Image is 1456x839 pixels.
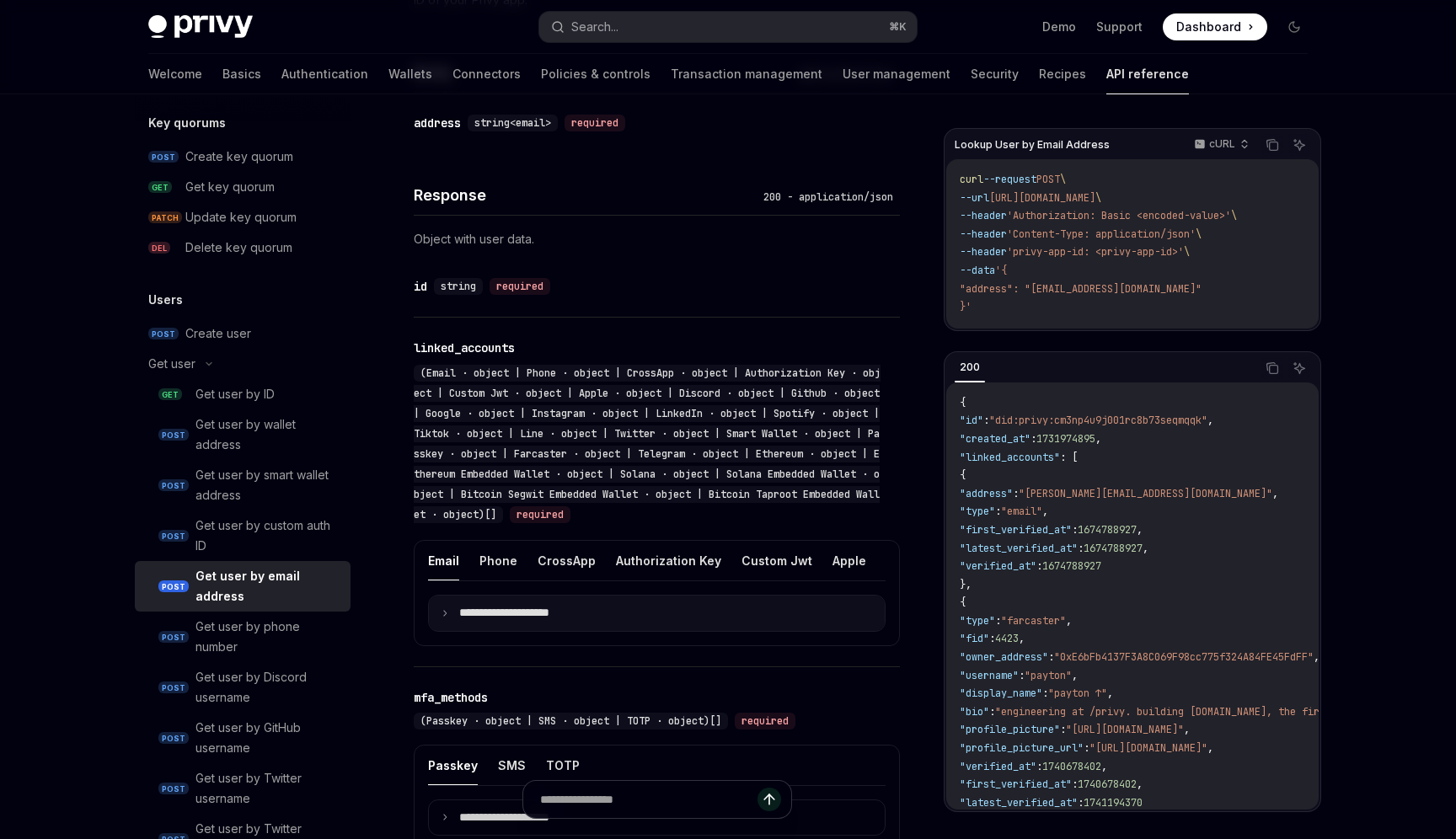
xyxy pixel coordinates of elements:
[1089,741,1207,755] span: "[URL][DOMAIN_NAME]"
[1078,523,1137,537] span: 1674788927
[158,580,189,593] span: POST
[1176,19,1241,35] span: Dashboard
[960,760,1036,773] span: "verified_at"
[1042,19,1076,35] a: Demo
[1036,432,1095,446] span: 1731974895
[1084,542,1143,555] span: 1674788927
[148,181,172,194] span: GET
[148,290,183,310] h5: Users
[474,116,551,130] span: string<email>
[1231,209,1237,222] span: \
[195,516,340,556] div: Get user by custom auth ID
[1060,723,1066,736] span: :
[1163,13,1267,40] a: Dashboard
[490,278,550,295] div: required
[671,54,822,94] a: Transaction management
[195,414,340,455] div: Get user by wallet address
[441,280,476,293] span: string
[1196,227,1202,241] span: \
[1019,632,1025,645] span: ,
[135,318,351,349] a: POSTCreate user
[971,54,1019,94] a: Security
[960,432,1030,446] span: "created_at"
[195,667,340,708] div: Get user by Discord username
[989,705,995,719] span: :
[1084,741,1089,755] span: :
[960,578,972,591] span: },
[1261,134,1283,156] button: Copy the contents from the code block
[158,388,182,401] span: GET
[1007,209,1231,222] span: 'Authorization: Basic <encoded-value>'
[1143,542,1148,555] span: ,
[135,379,351,409] a: GETGet user by ID
[960,796,1078,810] span: "latest_verified_at"
[148,211,182,224] span: PATCH
[541,54,650,94] a: Policies & controls
[195,718,340,758] div: Get user by GitHub username
[757,788,781,811] button: Send message
[195,617,340,657] div: Get user by phone number
[960,264,995,277] span: --data
[955,357,985,377] div: 200
[135,763,351,814] a: POSTGet user by Twitter username
[479,541,517,580] button: Phone
[995,264,1007,277] span: '{
[148,15,253,39] img: dark logo
[1184,723,1190,736] span: ,
[1288,357,1310,379] button: Ask AI
[616,541,721,580] button: Authorization Key
[538,541,596,580] button: CrossApp
[1185,131,1256,159] button: cURL
[960,614,995,628] span: "type"
[420,714,721,728] span: (Passkey · object | SMS · object | TOTP · object)[]
[741,541,812,580] button: Custom Jwt
[195,566,340,607] div: Get user by email address
[158,732,189,745] span: POST
[995,632,1019,645] span: 4423
[1019,669,1025,682] span: :
[428,541,459,580] button: Email
[960,173,983,186] span: curl
[195,768,340,809] div: Get user by Twitter username
[889,20,907,34] span: ⌘ K
[960,191,989,205] span: --url
[1048,650,1054,664] span: :
[135,142,351,172] a: POSTCreate key quorum
[414,278,427,295] div: id
[1272,487,1278,500] span: ,
[1084,796,1143,810] span: 1741194370
[960,396,966,409] span: {
[960,282,1202,296] span: "address": "[EMAIL_ADDRESS][DOMAIN_NAME]"
[414,184,757,206] h4: Response
[135,612,351,662] a: POSTGet user by phone number
[1072,523,1078,537] span: :
[1042,559,1101,573] span: 1674788927
[1072,778,1078,791] span: :
[960,451,1060,464] span: "linked_accounts"
[135,232,351,263] a: DELDelete key quorum
[1207,741,1213,755] span: ,
[960,505,995,518] span: "type"
[148,354,195,374] div: Get user
[571,17,618,37] div: Search...
[1095,432,1101,446] span: ,
[185,147,293,167] div: Create key quorum
[960,632,989,645] span: "fid"
[195,384,275,404] div: Get user by ID
[960,723,1060,736] span: "profile_picture"
[148,328,179,340] span: POST
[1042,760,1101,773] span: 1740678402
[1137,523,1143,537] span: ,
[960,669,1019,682] span: "username"
[158,530,189,542] span: POST
[185,207,297,227] div: Update key quorum
[135,561,351,612] a: POSTGet user by email address
[1107,687,1113,700] span: ,
[546,745,580,785] button: TOTP
[843,54,950,94] a: User management
[960,778,1072,791] span: "first_verified_at"
[960,300,972,313] span: }'
[135,409,351,460] a: POSTGet user by wallet address
[960,487,1013,500] span: "address"
[960,414,983,427] span: "id"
